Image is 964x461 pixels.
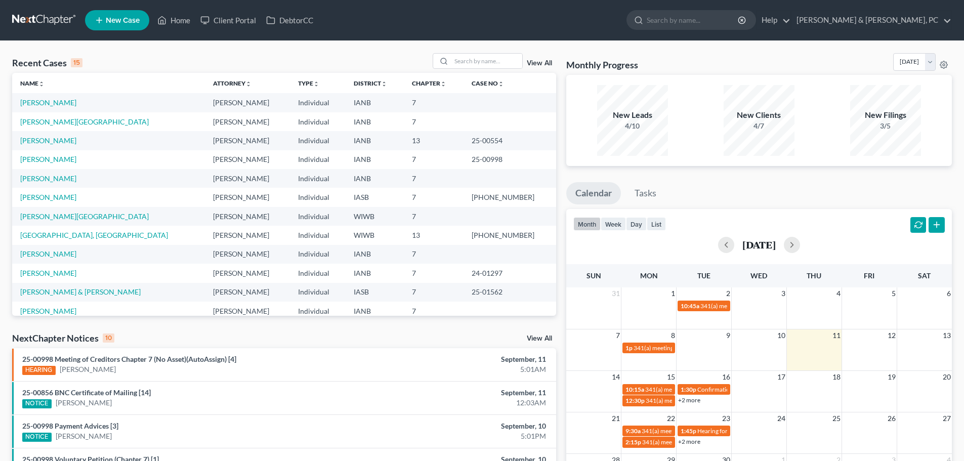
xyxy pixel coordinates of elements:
div: September, 10 [378,421,546,431]
span: 10:15a [625,386,644,393]
a: Case Nounfold_more [472,79,504,87]
div: September, 11 [378,354,546,364]
a: [PERSON_NAME] [56,431,112,441]
td: 7 [404,112,463,131]
td: [PERSON_NAME] [205,150,290,169]
span: 18 [831,371,842,383]
span: 1p [625,344,633,352]
div: New Filings [850,109,921,121]
span: 341(a) meeting for [PERSON_NAME] [700,302,798,310]
div: September, 11 [378,388,546,398]
span: 20 [942,371,952,383]
div: New Leads [597,109,668,121]
span: 5 [891,287,897,300]
span: 1:45p [681,427,696,435]
i: unfold_more [498,81,504,87]
span: 3 [780,287,786,300]
span: 4 [835,287,842,300]
a: [PERSON_NAME] [20,174,76,183]
a: Typeunfold_more [298,79,319,87]
td: Individual [290,245,346,264]
span: 12 [887,329,897,342]
td: IANB [346,245,404,264]
a: [PERSON_NAME] [20,269,76,277]
td: 13 [404,226,463,244]
td: [PERSON_NAME] [205,131,290,150]
td: 7 [404,150,463,169]
div: HEARING [22,366,56,375]
a: Client Portal [195,11,261,29]
td: 25-00998 [464,150,556,169]
td: IASB [346,283,404,302]
span: 31 [611,287,621,300]
a: [GEOGRAPHIC_DATA], [GEOGRAPHIC_DATA] [20,231,168,239]
span: 13 [942,329,952,342]
div: 12:03AM [378,398,546,408]
td: 7 [404,169,463,188]
span: Tue [697,271,710,280]
a: [PERSON_NAME][GEOGRAPHIC_DATA] [20,212,149,221]
td: IANB [346,112,404,131]
td: IANB [346,93,404,112]
td: IASB [346,188,404,206]
a: [PERSON_NAME] [56,398,112,408]
td: [PERSON_NAME] [205,188,290,206]
a: 25-00998 Payment Advices [3] [22,422,118,430]
a: Districtunfold_more [354,79,387,87]
button: week [601,217,626,231]
span: Fri [864,271,874,280]
a: [PERSON_NAME] [20,249,76,258]
span: 25 [831,412,842,425]
span: 19 [887,371,897,383]
a: Chapterunfold_more [412,79,446,87]
td: 7 [404,207,463,226]
a: [PERSON_NAME] [60,364,116,374]
td: WIWB [346,226,404,244]
a: View All [527,335,552,342]
div: NOTICE [22,433,52,442]
td: 7 [404,93,463,112]
a: 25-00998 Meeting of Creditors Chapter 7 (No Asset)(AutoAssign) [4] [22,355,236,363]
div: 10 [103,333,114,343]
a: Attorneyunfold_more [213,79,252,87]
span: 341(a) meeting for [PERSON_NAME] [642,438,740,446]
span: 27 [942,412,952,425]
td: Individual [290,283,346,302]
td: WIWB [346,207,404,226]
td: 25-01562 [464,283,556,302]
td: IANB [346,302,404,320]
span: 2:15p [625,438,641,446]
td: Individual [290,226,346,244]
td: [PERSON_NAME] [205,264,290,282]
span: 9 [725,329,731,342]
td: 7 [404,302,463,320]
td: Individual [290,169,346,188]
td: 7 [404,264,463,282]
td: IANB [346,264,404,282]
div: 4/10 [597,121,668,131]
td: Individual [290,150,346,169]
span: 341(a) meeting for [PERSON_NAME] [646,397,743,404]
a: [PERSON_NAME] & [PERSON_NAME] [20,287,141,296]
td: [PERSON_NAME] [205,226,290,244]
i: unfold_more [245,81,252,87]
a: View All [527,60,552,67]
td: [PERSON_NAME] [205,302,290,320]
div: 5:01AM [378,364,546,374]
td: IANB [346,131,404,150]
td: Individual [290,188,346,206]
td: [PERSON_NAME] [205,245,290,264]
span: 8 [670,329,676,342]
span: Confirmation hearing for [PERSON_NAME] [697,386,812,393]
td: [PERSON_NAME] [205,169,290,188]
a: [PERSON_NAME] [20,193,76,201]
span: 9:30a [625,427,641,435]
span: 10 [776,329,786,342]
td: IANB [346,169,404,188]
div: New Clients [724,109,794,121]
td: 7 [404,245,463,264]
span: 15 [666,371,676,383]
div: NOTICE [22,399,52,408]
span: 16 [721,371,731,383]
span: 21 [611,412,621,425]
